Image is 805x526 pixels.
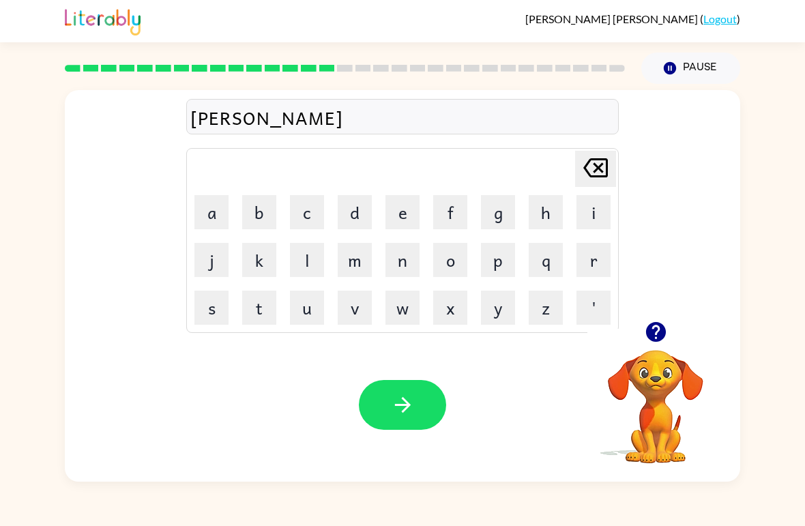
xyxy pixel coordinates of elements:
[481,291,515,325] button: y
[242,291,276,325] button: t
[433,291,467,325] button: x
[576,291,611,325] button: '
[703,12,737,25] a: Logout
[385,243,420,277] button: n
[338,243,372,277] button: m
[641,53,740,84] button: Pause
[290,195,324,229] button: c
[194,243,229,277] button: j
[481,195,515,229] button: g
[290,291,324,325] button: u
[433,243,467,277] button: o
[242,243,276,277] button: k
[481,243,515,277] button: p
[525,12,700,25] span: [PERSON_NAME] [PERSON_NAME]
[194,195,229,229] button: a
[576,243,611,277] button: r
[529,195,563,229] button: h
[385,195,420,229] button: e
[385,291,420,325] button: w
[529,243,563,277] button: q
[290,243,324,277] button: l
[525,12,740,25] div: ( )
[587,329,724,465] video: Your browser must support playing .mp4 files to use Literably. Please try using another browser.
[242,195,276,229] button: b
[529,291,563,325] button: z
[65,5,141,35] img: Literably
[194,291,229,325] button: s
[433,195,467,229] button: f
[190,103,615,132] div: [PERSON_NAME]
[338,291,372,325] button: v
[576,195,611,229] button: i
[338,195,372,229] button: d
